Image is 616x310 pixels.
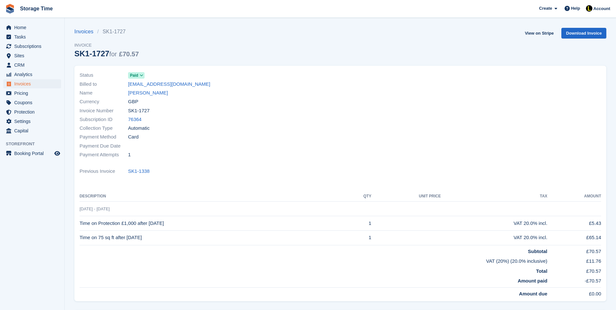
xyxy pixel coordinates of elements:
div: VAT 20.0% incl. [441,234,547,241]
td: 1 [346,216,371,231]
a: Download Invoice [561,28,606,39]
span: GBP [128,98,138,105]
span: Invoice [74,42,139,49]
span: Collection Type [80,125,128,132]
span: Analytics [14,70,53,79]
span: Settings [14,117,53,126]
a: [PERSON_NAME] [128,89,168,97]
strong: Amount due [519,291,547,296]
span: Create [539,5,552,12]
a: menu [3,107,61,116]
span: Payment Method [80,133,128,141]
td: £0.00 [547,287,601,297]
a: Preview store [53,149,61,157]
a: menu [3,117,61,126]
a: menu [3,61,61,70]
span: Account [593,6,610,12]
a: menu [3,89,61,98]
span: Invoice Number [80,107,128,115]
th: Description [80,191,346,202]
td: £5.43 [547,216,601,231]
span: Protection [14,107,53,116]
span: Name [80,89,128,97]
td: VAT (20%) (20.0% inclusive) [80,255,547,265]
span: Help [571,5,580,12]
span: CRM [14,61,53,70]
span: Capital [14,126,53,135]
a: menu [3,149,61,158]
span: Payment Attempts [80,151,128,159]
span: Booking Portal [14,149,53,158]
td: 1 [346,230,371,245]
div: VAT 20.0% incl. [441,220,547,227]
span: [DATE] - [DATE] [80,206,110,211]
th: Tax [441,191,547,202]
img: stora-icon-8386f47178a22dfd0bd8f6a31ec36ba5ce8667c1dd55bd0f319d3a0aa187defe.svg [5,4,15,14]
a: Paid [128,72,145,79]
a: [EMAIL_ADDRESS][DOMAIN_NAME] [128,81,210,88]
span: Currency [80,98,128,105]
td: Time on 75 sq ft after [DATE] [80,230,346,245]
td: Time on Protection £1,000 after [DATE] [80,216,346,231]
span: Pricing [14,89,53,98]
strong: Amount paid [518,278,547,283]
a: menu [3,79,61,88]
td: £70.57 [547,245,601,255]
img: Laaibah Sarwar [586,5,592,12]
span: for [109,50,117,58]
a: menu [3,98,61,107]
span: Card [128,133,139,141]
th: Amount [547,191,601,202]
span: £70.57 [119,50,139,58]
span: Payment Due Date [80,142,128,150]
strong: Subtotal [528,249,547,254]
span: Subscriptions [14,42,53,51]
nav: breadcrumbs [74,28,139,36]
td: -£70.57 [547,275,601,287]
a: menu [3,126,61,135]
td: £65.14 [547,230,601,245]
span: Coupons [14,98,53,107]
strong: Total [536,268,547,274]
span: Billed to [80,81,128,88]
th: Unit Price [371,191,441,202]
td: £70.57 [547,265,601,275]
span: Status [80,72,128,79]
a: menu [3,32,61,41]
a: 76364 [128,116,142,123]
a: Invoices [74,28,97,36]
a: menu [3,23,61,32]
a: menu [3,51,61,60]
a: View on Stripe [522,28,556,39]
span: 1 [128,151,131,159]
span: Paid [130,72,138,78]
span: Subscription ID [80,116,128,123]
a: Storage Time [17,3,55,14]
a: SK1-1338 [128,168,150,175]
span: Sites [14,51,53,60]
th: QTY [346,191,371,202]
a: menu [3,70,61,79]
td: £11.76 [547,255,601,265]
span: SK1-1727 [128,107,150,115]
span: Previous Invoice [80,168,128,175]
span: Storefront [6,141,64,147]
span: Invoices [14,79,53,88]
span: Tasks [14,32,53,41]
a: menu [3,42,61,51]
span: Automatic [128,125,150,132]
span: Home [14,23,53,32]
div: SK1-1727 [74,49,139,58]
